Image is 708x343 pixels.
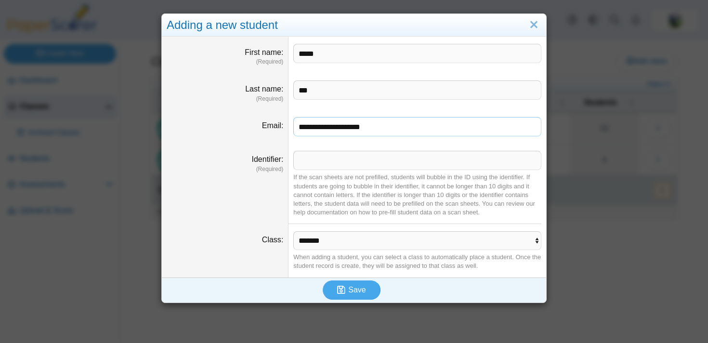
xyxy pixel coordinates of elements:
dfn: (Required) [167,58,283,66]
div: If the scan sheets are not prefilled, students will bubble in the ID using the identifier. If stu... [293,173,541,217]
label: First name [245,48,283,56]
div: Adding a new student [162,14,546,37]
label: Class [262,236,283,244]
label: Identifier [252,155,284,163]
div: When adding a student, you can select a class to automatically place a student. Once the student ... [293,253,541,270]
label: Email [262,121,283,130]
dfn: (Required) [167,95,283,103]
label: Last name [245,85,283,93]
button: Save [323,280,380,300]
a: Close [526,17,541,33]
span: Save [348,286,366,294]
dfn: (Required) [167,165,283,173]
